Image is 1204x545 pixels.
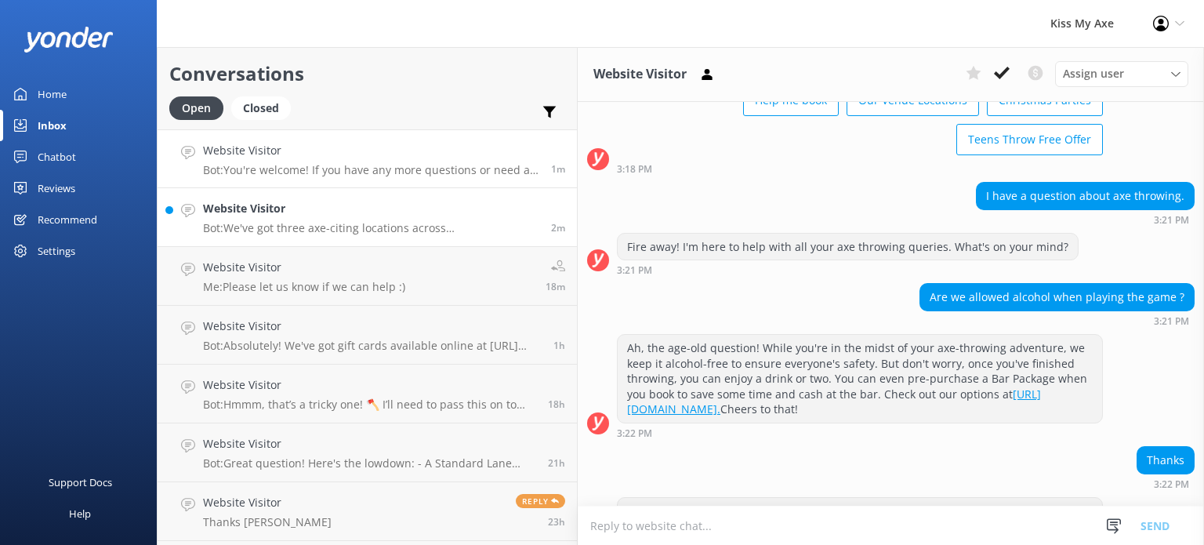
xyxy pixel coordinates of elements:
div: Oct 02 2025 03:21pm (UTC +10:00) Australia/Sydney [976,214,1195,225]
a: Website VisitorBot:We've got three axe-citing locations across [GEOGRAPHIC_DATA] where you can un... [158,188,577,247]
h4: Website Visitor [203,494,332,511]
div: Oct 02 2025 03:21pm (UTC +10:00) Australia/Sydney [919,315,1195,326]
div: Thanks [1137,447,1194,474]
p: Bot: You're welcome! If you have any more questions or need a hand with anything else, just give ... [203,163,539,177]
strong: 3:21 PM [617,266,652,275]
button: Teens Throw Free Offer [956,124,1103,155]
div: Inbox [38,110,67,141]
span: Oct 02 2025 03:22pm (UTC +10:00) Australia/Sydney [551,162,565,176]
div: Fire away! I'm here to help with all your axe throwing queries. What's on your mind? [618,234,1078,260]
span: Reply [516,494,565,508]
div: Help [69,498,91,529]
strong: 3:22 PM [617,429,652,438]
div: Oct 02 2025 03:21pm (UTC +10:00) Australia/Sydney [617,264,1079,275]
div: Home [38,78,67,110]
div: Support Docs [49,467,112,498]
span: Oct 01 2025 09:08pm (UTC +10:00) Australia/Sydney [548,398,565,411]
span: Oct 01 2025 06:19pm (UTC +10:00) Australia/Sydney [548,456,565,470]
strong: 3:21 PM [1154,216,1189,225]
a: Website VisitorThanks [PERSON_NAME]Reply23h [158,482,577,541]
div: Oct 02 2025 03:22pm (UTC +10:00) Australia/Sydney [617,427,1103,438]
p: Bot: Absolutely! We've got gift cards available online at [URL][DOMAIN_NAME] or you can grab one ... [203,339,542,353]
p: Thanks [PERSON_NAME] [203,515,332,529]
span: Oct 02 2025 02:16pm (UTC +10:00) Australia/Sydney [553,339,565,352]
strong: 3:22 PM [1154,480,1189,489]
strong: 3:21 PM [1154,317,1189,326]
p: Me: Please let us know if we can help :) [203,280,405,294]
div: Oct 02 2025 03:22pm (UTC +10:00) Australia/Sydney [1137,478,1195,489]
a: Website VisitorBot:Absolutely! We've got gift cards available online at [URL][DOMAIN_NAME] or you... [158,306,577,365]
div: Settings [38,235,75,267]
h4: Website Visitor [203,200,539,217]
a: Website VisitorBot:Hmmm, that’s a tricky one! 🪓 I’ll need to pass this on to the Customer Service... [158,365,577,423]
a: Website VisitorMe:Please let us know if we can help :)18m [158,247,577,306]
div: Reviews [38,173,75,204]
h4: Website Visitor [203,376,536,394]
strong: 3:18 PM [617,165,652,174]
h4: Website Visitor [203,259,405,276]
div: Ah, the age-old question! While you're in the midst of your axe-throwing adventure, we keep it al... [618,335,1102,423]
span: Oct 02 2025 03:20pm (UTC +10:00) Australia/Sydney [551,221,565,234]
p: Bot: Great question! Here's the lowdown: - A Standard Lane might have you sharing the space with ... [203,456,536,471]
img: yonder-white-logo.png [24,27,114,53]
span: Oct 01 2025 03:52pm (UTC +10:00) Australia/Sydney [548,515,565,529]
a: Website VisitorBot:You're welcome! If you have any more questions or need a hand with anything el... [158,129,577,188]
div: You're welcome! If you have any more questions or need a hand with anything else, just give me a ... [618,498,1102,540]
div: I have a question about axe throwing. [977,183,1194,209]
span: Assign user [1063,65,1124,82]
span: Oct 02 2025 03:05pm (UTC +10:00) Australia/Sydney [546,280,565,293]
h3: Website Visitor [593,64,687,85]
div: Recommend [38,204,97,235]
p: Bot: We've got three axe-citing locations across [GEOGRAPHIC_DATA] where you can unleash your inn... [203,221,539,235]
a: [URL][DOMAIN_NAME]. [627,387,1041,417]
div: Assign User [1055,61,1188,86]
a: Website VisitorBot:Great question! Here's the lowdown: - A Standard Lane might have you sharing t... [158,423,577,482]
div: Oct 02 2025 03:18pm (UTC +10:00) Australia/Sydney [617,163,1103,174]
a: Closed [231,99,299,116]
div: Are we allowed alcohol when playing the game ? [920,284,1194,311]
div: Chatbot [38,141,76,173]
h4: Website Visitor [203,318,542,335]
div: Closed [231,96,291,120]
h4: Website Visitor [203,435,536,452]
h4: Website Visitor [203,142,539,159]
h2: Conversations [169,59,565,89]
p: Bot: Hmmm, that’s a tricky one! 🪓 I’ll need to pass this on to the Customer Service Team — someon... [203,398,536,412]
a: Open [169,99,231,116]
div: Open [169,96,223,120]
